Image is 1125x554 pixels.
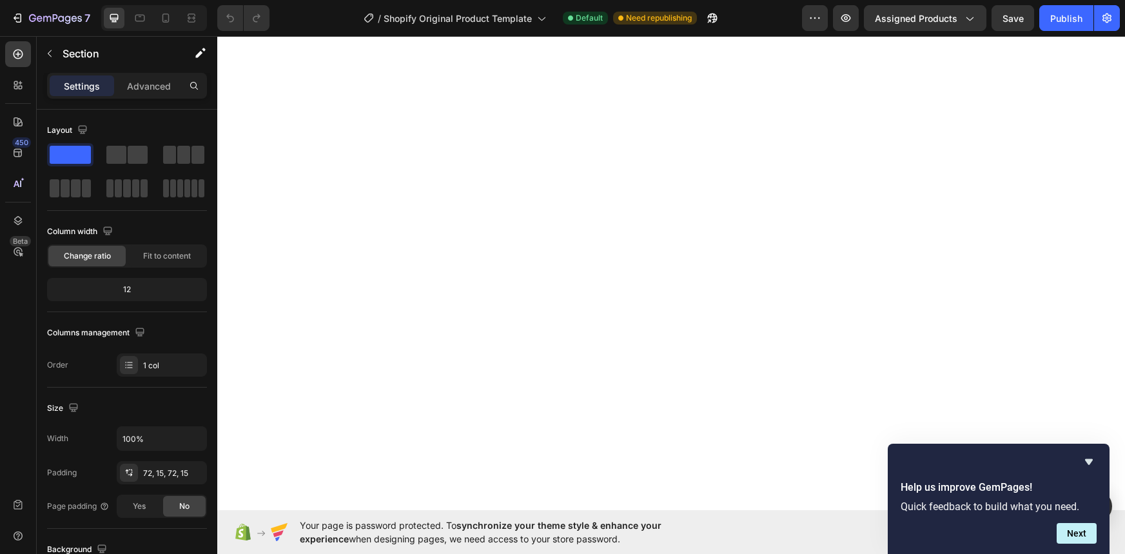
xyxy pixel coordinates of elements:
[12,137,31,148] div: 450
[47,359,68,371] div: Order
[143,360,204,371] div: 1 col
[63,46,168,61] p: Section
[64,250,111,262] span: Change ratio
[47,324,148,342] div: Columns management
[384,12,532,25] span: Shopify Original Product Template
[84,10,90,26] p: 7
[1057,523,1097,544] button: Next question
[217,36,1125,510] iframe: Design area
[179,500,190,512] span: No
[47,467,77,479] div: Padding
[1039,5,1093,31] button: Publish
[5,5,96,31] button: 7
[64,79,100,93] p: Settings
[47,500,110,512] div: Page padding
[901,480,1097,495] h2: Help us improve GemPages!
[901,454,1097,544] div: Help us improve GemPages!
[10,236,31,246] div: Beta
[47,433,68,444] div: Width
[117,427,206,450] input: Auto
[1003,13,1024,24] span: Save
[143,468,204,479] div: 72, 15, 72, 15
[47,122,90,139] div: Layout
[626,12,692,24] span: Need republishing
[300,519,712,546] span: Your page is password protected. To when designing pages, we need access to your store password.
[901,500,1097,513] p: Quick feedback to build what you need.
[1081,454,1097,470] button: Hide survey
[47,400,81,417] div: Size
[217,5,269,31] div: Undo/Redo
[378,12,381,25] span: /
[864,5,986,31] button: Assigned Products
[300,520,661,544] span: synchronize your theme style & enhance your experience
[133,500,146,512] span: Yes
[1050,12,1082,25] div: Publish
[47,223,115,241] div: Column width
[127,79,171,93] p: Advanced
[576,12,603,24] span: Default
[50,281,204,299] div: 12
[992,5,1034,31] button: Save
[875,12,957,25] span: Assigned Products
[143,250,191,262] span: Fit to content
